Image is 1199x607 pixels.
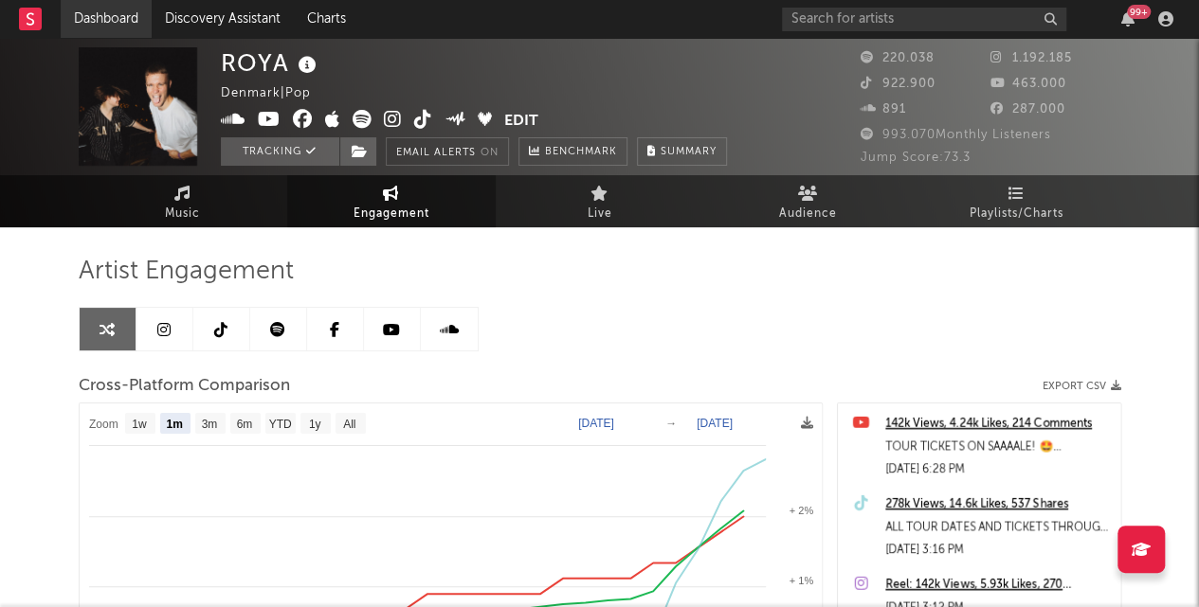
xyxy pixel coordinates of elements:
[861,52,935,64] span: 220.038
[354,203,429,225] span: Engagement
[913,175,1121,227] a: Playlists/Charts
[79,260,294,283] span: Artist Engagement
[89,418,118,431] text: Zoom
[236,418,252,431] text: 6m
[885,436,1111,458] div: TOUR TICKETS ON SAAAALE! 🤩 #ohmyroya #ontour #livemusic
[1043,381,1121,392] button: Export CSV
[201,418,217,431] text: 3m
[343,418,355,431] text: All
[518,137,627,166] a: Benchmark
[165,203,200,225] span: Music
[990,52,1072,64] span: 1.192.185
[704,175,913,227] a: Audience
[504,110,538,134] button: Edit
[1121,11,1135,27] button: 99+
[79,375,290,398] span: Cross-Platform Comparison
[990,78,1066,90] span: 463.000
[268,418,291,431] text: YTD
[221,137,339,166] button: Tracking
[308,418,320,431] text: 1y
[861,152,971,164] span: Jump Score: 73.3
[637,137,727,166] button: Summary
[885,493,1111,516] a: 278k Views, 14.6k Likes, 537 Shares
[578,417,614,430] text: [DATE]
[132,418,147,431] text: 1w
[789,575,813,586] text: + 1%
[1127,5,1151,19] div: 99 +
[287,175,496,227] a: Engagement
[496,175,704,227] a: Live
[885,413,1111,436] a: 142k Views, 4.24k Likes, 214 Comments
[885,458,1111,481] div: [DATE] 6:28 PM
[782,8,1066,31] input: Search for artists
[481,148,499,158] em: On
[166,418,182,431] text: 1m
[386,137,509,166] button: Email AlertsOn
[779,203,837,225] span: Audience
[885,574,1111,597] a: Reel: 142k Views, 5.93k Likes, 270 Comments
[697,417,733,430] text: [DATE]
[861,103,906,116] span: 891
[545,141,617,164] span: Benchmark
[970,203,1063,225] span: Playlists/Charts
[885,516,1111,539] div: ALL TOUR DATES AND TICKETS THROUGH LINK IN [GEOGRAPHIC_DATA] 🤩❤️‍🔥 Let's gooooo! #ohmyroya #songw...
[861,129,1051,141] span: 993.070 Monthly Listeners
[861,78,936,90] span: 922.900
[885,539,1111,562] div: [DATE] 3:16 PM
[221,47,321,79] div: ROYA
[79,175,287,227] a: Music
[665,417,677,430] text: →
[588,203,612,225] span: Live
[990,103,1065,116] span: 287.000
[789,505,813,516] text: + 2%
[221,82,333,105] div: Denmark | Pop
[661,147,717,157] span: Summary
